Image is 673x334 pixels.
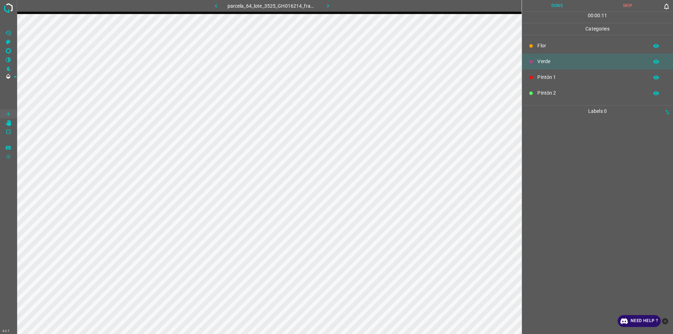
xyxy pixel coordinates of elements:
[522,85,673,101] div: Pintón 2
[522,101,673,117] div: Pintón 3
[537,89,645,97] p: Pintón 2
[522,54,673,69] div: Verde
[2,2,15,14] img: logo
[522,69,673,85] div: Pintón 1
[618,315,661,327] a: Need Help ?
[537,42,645,49] p: Flor
[594,12,600,19] p: 00
[661,315,669,327] button: close-help
[601,12,607,19] p: 11
[1,328,11,334] div: 4.3.7
[227,2,317,12] h6: parcela_64_lote_3525_GH016214_frame_00106_102535.jpg
[588,12,593,19] p: 00
[524,105,671,117] p: Labels 0
[522,38,673,54] div: Flor
[537,58,645,65] p: Verde
[537,74,645,81] p: Pintón 1
[522,23,673,35] p: Categories
[588,12,607,23] div: : :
